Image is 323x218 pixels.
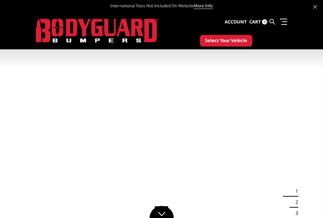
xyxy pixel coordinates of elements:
span: Account [225,19,247,25]
button: 1 of 5 [291,186,298,197]
a: Account [225,13,247,31]
a: Click to Down [150,206,174,218]
button: Select Your Vehicle [200,35,252,47]
span: 0 [262,19,267,24]
a: More Info [194,3,213,9]
span: Cart [249,19,261,25]
a: Cart 0 [249,13,267,31]
img: BODYGUARD BUMPERS [36,19,158,43]
button: 2 of 5 [291,197,298,208]
span: Select Your Vehicle [205,37,247,44]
